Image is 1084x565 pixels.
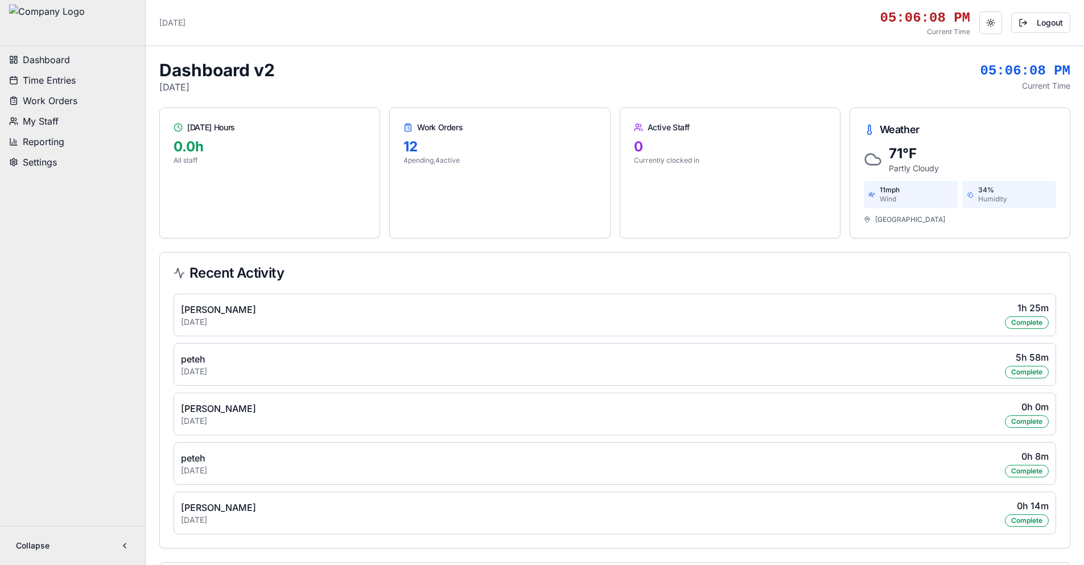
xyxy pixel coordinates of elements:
p: [DATE] [159,80,275,94]
div: 0h 0m [1005,400,1049,414]
span: Collapse [16,540,50,551]
img: Company Logo [9,5,85,41]
div: [DATE] [181,514,256,526]
div: Humidity [978,195,1007,204]
div: Complete [1005,366,1049,378]
div: [PERSON_NAME] [181,402,256,415]
div: peteh [181,451,207,465]
span: Time Entries [23,73,76,87]
div: 0h 8m [1005,449,1049,463]
button: Collapse [9,535,136,556]
button: Logout [1011,13,1070,33]
div: 0.0 h [174,138,366,156]
div: 0 [634,138,826,156]
div: Complete [1005,465,1049,477]
div: Recent Activity [174,266,1056,280]
div: Active Staff [634,122,826,133]
div: 11 mph [880,185,900,195]
div: Complete [1005,514,1049,527]
div: 12 [403,138,596,156]
div: [DATE] [181,465,207,476]
div: 1h 25m [1005,301,1049,315]
p: [DATE] [159,17,186,28]
div: [DATE] [181,316,256,328]
span: Settings [23,155,57,169]
button: Settings [5,153,141,171]
div: 5h 58m [1005,350,1049,364]
div: Weather [864,122,1056,138]
div: 34 % [978,185,1007,195]
p: All staff [174,156,366,165]
button: Work Orders [5,92,141,110]
div: [DATE] Hours [174,122,366,133]
div: [PERSON_NAME] [181,303,256,316]
button: Time Entries [5,71,141,89]
div: [PERSON_NAME] [181,501,256,514]
div: 71°F [889,145,939,163]
div: Complete [1005,415,1049,428]
p: Current Time [980,80,1070,92]
div: 05:06:08 PM [980,62,1070,80]
button: My Staff [5,112,141,130]
div: Complete [1005,316,1049,329]
div: Work Orders [403,122,596,133]
h1: Dashboard v2 [159,60,275,80]
p: Currently clocked in [634,156,826,165]
div: peteh [181,352,207,366]
div: [DATE] [181,366,207,377]
div: Wind [880,195,900,204]
div: Partly Cloudy [889,163,939,174]
span: Dashboard [23,53,70,67]
button: Reporting [5,133,141,151]
button: Dashboard [5,51,141,69]
span: Reporting [23,135,64,149]
span: [GEOGRAPHIC_DATA] [875,215,945,224]
p: 4 pending, 4 active [403,156,596,165]
span: Work Orders [23,94,77,108]
p: Current Time [880,27,970,36]
div: 05:06:08 PM [880,9,970,27]
span: My Staff [23,114,59,128]
div: 0h 14m [1005,499,1049,513]
div: [DATE] [181,415,256,427]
